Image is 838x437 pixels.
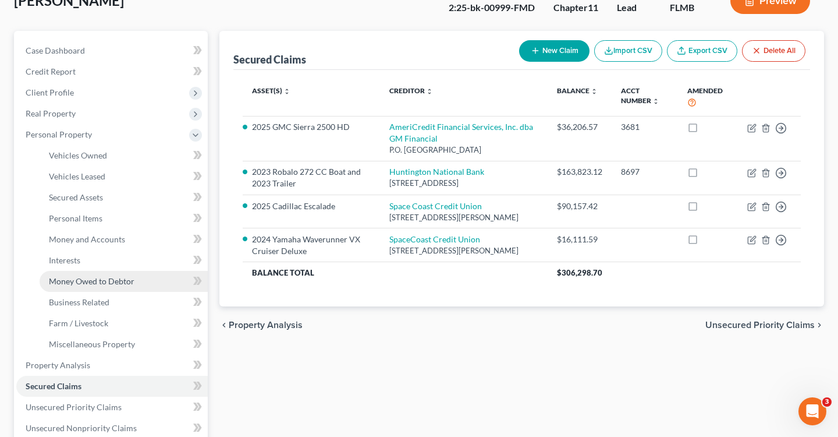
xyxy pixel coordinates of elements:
[449,1,535,15] div: 2:25-bk-00999-FMD
[557,200,602,212] div: $90,157.42
[252,121,371,133] li: 2025 GMC Sierra 2500 HD
[252,166,371,189] li: 2023 Robalo 272 CC Boat and 2023 Trailer
[389,86,433,95] a: Creditor unfold_more
[16,355,208,376] a: Property Analysis
[389,212,538,223] div: [STREET_ADDRESS][PERSON_NAME]
[40,271,208,292] a: Money Owed to Debtor
[40,166,208,187] a: Vehicles Leased
[219,320,229,330] i: chevron_left
[594,40,662,62] button: Import CSV
[621,121,669,133] div: 3681
[26,129,92,139] span: Personal Property
[233,52,306,66] div: Secured Claims
[705,320,824,330] button: Unsecured Priority Claims chevron_right
[40,208,208,229] a: Personal Items
[557,86,598,95] a: Balance unfold_more
[588,2,598,13] span: 11
[557,166,602,178] div: $163,823.12
[742,40,805,62] button: Delete All
[40,250,208,271] a: Interests
[815,320,824,330] i: chevron_right
[49,213,102,223] span: Personal Items
[252,86,290,95] a: Asset(s) unfold_more
[26,360,90,370] span: Property Analysis
[49,276,134,286] span: Money Owed to Debtor
[553,1,598,15] div: Chapter
[40,334,208,355] a: Miscellaneous Property
[652,98,659,105] i: unfold_more
[389,201,482,211] a: Space Coast Credit Union
[49,150,107,160] span: Vehicles Owned
[591,88,598,95] i: unfold_more
[49,192,103,202] span: Secured Assets
[49,297,109,307] span: Business Related
[389,234,480,244] a: SpaceCoast Credit Union
[621,166,669,178] div: 8697
[705,320,815,330] span: Unsecured Priority Claims
[26,423,137,433] span: Unsecured Nonpriority Claims
[557,234,602,245] div: $16,111.59
[243,262,548,283] th: Balance Total
[40,292,208,313] a: Business Related
[26,45,85,55] span: Case Dashboard
[49,339,135,349] span: Miscellaneous Property
[49,171,105,181] span: Vehicles Leased
[219,320,303,330] button: chevron_left Property Analysis
[678,79,738,116] th: Amended
[283,88,290,95] i: unfold_more
[822,397,832,407] span: 3
[49,234,125,244] span: Money and Accounts
[252,234,371,257] li: 2024 Yamaha Waverunner VX Cruiser Deluxe
[26,108,76,118] span: Real Property
[16,376,208,397] a: Secured Claims
[229,320,303,330] span: Property Analysis
[426,88,433,95] i: unfold_more
[40,313,208,334] a: Farm / Livestock
[252,200,371,212] li: 2025 Cadillac Escalade
[389,167,484,177] a: Huntington National Bank
[16,40,208,61] a: Case Dashboard
[16,397,208,418] a: Unsecured Priority Claims
[519,40,590,62] button: New Claim
[49,255,80,265] span: Interests
[49,318,108,328] span: Farm / Livestock
[557,268,602,277] span: $306,298.70
[389,178,538,189] div: [STREET_ADDRESS]
[40,187,208,208] a: Secured Assets
[389,245,538,256] div: [STREET_ADDRESS][PERSON_NAME]
[617,1,651,15] div: Lead
[621,86,659,105] a: Acct Number unfold_more
[40,145,208,166] a: Vehicles Owned
[798,397,826,425] iframe: Intercom live chat
[26,66,76,76] span: Credit Report
[557,121,602,133] div: $36,206.57
[26,87,74,97] span: Client Profile
[389,145,538,156] div: P.O. [GEOGRAPHIC_DATA]
[667,40,737,62] a: Export CSV
[26,381,81,391] span: Secured Claims
[40,229,208,250] a: Money and Accounts
[389,122,533,143] a: AmeriCredit Financial Services, Inc. dba GM Financial
[670,1,712,15] div: FLMB
[16,61,208,82] a: Credit Report
[26,402,122,412] span: Unsecured Priority Claims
